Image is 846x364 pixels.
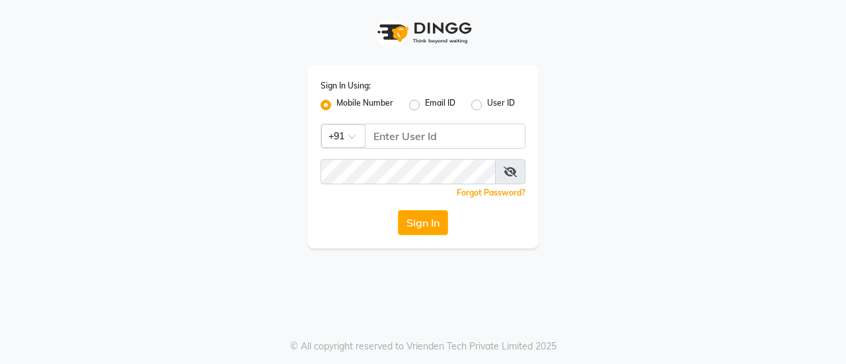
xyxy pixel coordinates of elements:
label: Email ID [425,97,455,113]
button: Sign In [398,210,448,235]
img: logo1.svg [370,13,476,52]
a: Forgot Password? [457,188,525,198]
input: Username [321,159,496,184]
label: Mobile Number [336,97,393,113]
input: Username [365,124,525,149]
label: Sign In Using: [321,80,371,92]
label: User ID [487,97,515,113]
